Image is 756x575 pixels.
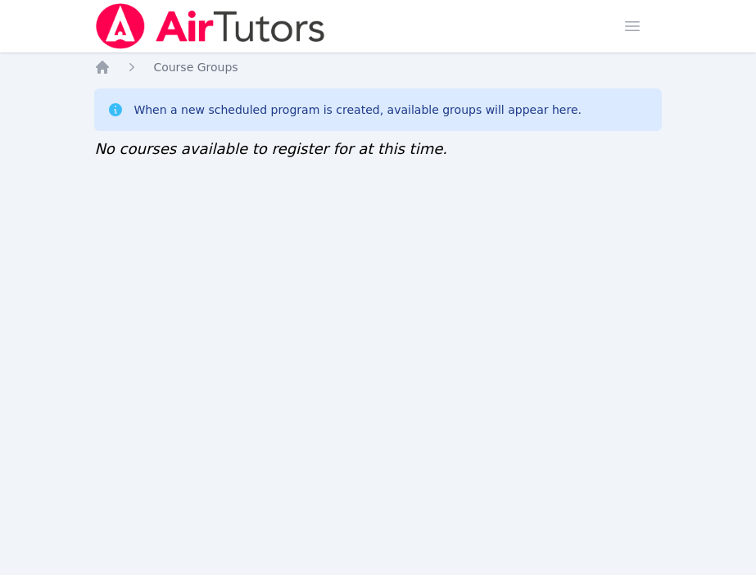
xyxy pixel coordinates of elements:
span: No courses available to register for at this time. [94,140,447,157]
div: When a new scheduled program is created, available groups will appear here. [134,102,582,118]
nav: Breadcrumb [94,59,661,75]
a: Course Groups [153,59,238,75]
img: Air Tutors [94,3,326,49]
span: Course Groups [153,61,238,74]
